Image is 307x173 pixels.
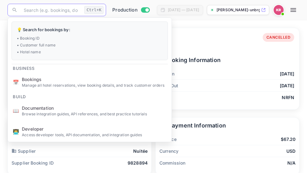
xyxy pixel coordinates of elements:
input: Search (e.g. bookings, documentation) [20,4,82,16]
p: • Booking ID [17,36,163,41]
p: Payment Information [159,121,295,130]
p: USD [286,148,295,154]
p: [DATE] [280,82,294,89]
p: Manage all hotel reservations, view booking details, and track customer orders [22,83,167,88]
p: • Hotel name [17,49,163,55]
p: 👨‍💻 [13,128,19,135]
p: Nuitée [133,148,148,154]
span: Build [8,90,31,100]
span: Business [8,62,39,72]
p: Commission [159,160,186,166]
p: $67.20 [281,136,295,142]
div: Switch to Sandbox mode [110,7,152,14]
p: N/A [287,160,295,166]
span: CANCELLED [263,35,295,40]
p: Booking Information [156,56,294,64]
p: [PERSON_NAME]-unbrg.[PERSON_NAME]... [217,7,260,13]
span: Bookings [22,76,167,83]
p: Access developer tools, API documentation, and integration guides [22,132,167,138]
p: 📖 [13,107,19,114]
div: Ctrl+K [84,6,104,14]
p: 📅 [13,79,19,86]
p: [DATE] [280,70,294,77]
div: [DATE] — [DATE] [168,7,199,13]
p: NRFN [282,94,294,101]
p: 💡 Search for bookings by: [17,27,163,33]
img: Kobus Roux [274,5,284,15]
p: 9828894 [128,160,148,166]
p: Supplier Booking ID [12,160,54,166]
span: Production [112,7,138,14]
span: Documentation [22,105,167,111]
p: Supplier [12,148,36,154]
p: • Customer full name [17,42,163,48]
p: Currency [159,148,178,154]
p: Browse integration guides, API references, and best practice tutorials [22,111,167,117]
span: Developer [22,126,167,132]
